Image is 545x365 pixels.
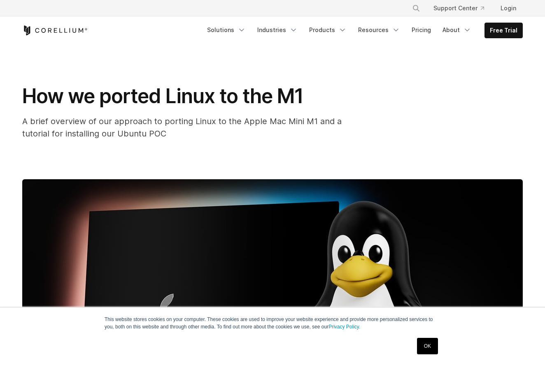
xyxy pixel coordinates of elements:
a: Industries [252,23,303,37]
a: Privacy Policy. [328,324,360,330]
a: Products [304,23,352,37]
a: Resources [353,23,405,37]
a: Login [494,1,523,16]
a: Support Center [427,1,491,16]
a: Free Trial [485,23,522,38]
span: How we ported Linux to the M1 [22,84,303,108]
a: Solutions [202,23,251,37]
div: Navigation Menu [202,23,523,38]
a: Corellium Home [22,25,88,35]
a: Pricing [407,23,436,37]
span: A brief overview of our approach to porting Linux to the Apple Mac Mini M1 and a tutorial for ins... [22,116,342,139]
div: Navigation Menu [402,1,523,16]
a: OK [417,338,438,354]
button: Search [409,1,424,16]
p: This website stores cookies on your computer. These cookies are used to improve your website expe... [105,316,440,330]
a: About [438,23,476,37]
